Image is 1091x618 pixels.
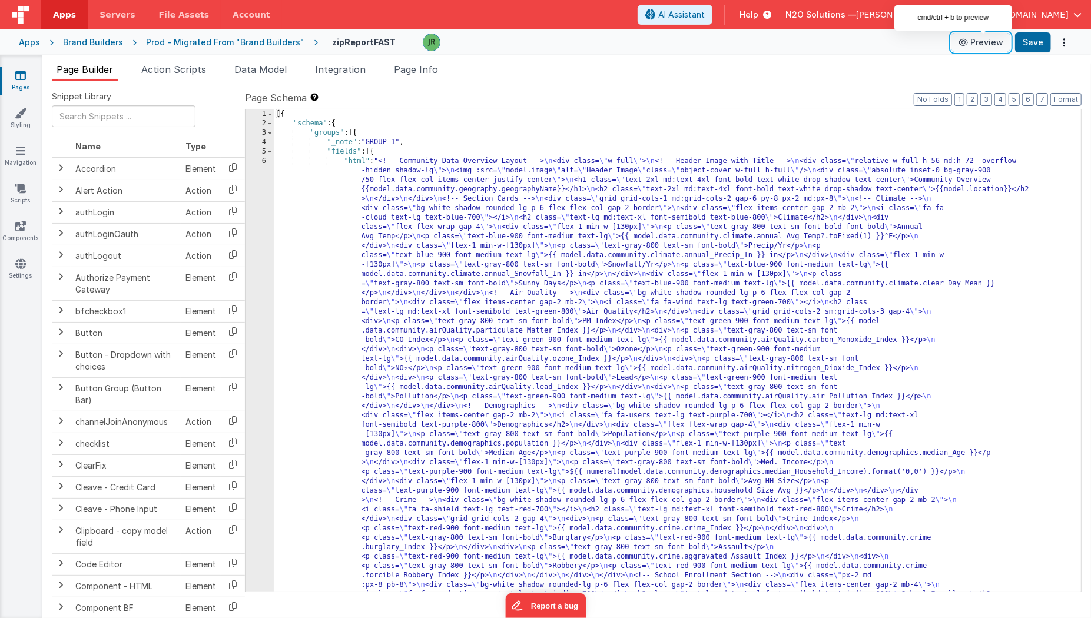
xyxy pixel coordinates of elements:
[71,180,181,201] td: Alert Action
[505,593,586,618] iframe: Marker.io feedback button
[181,300,221,322] td: Element
[181,344,221,377] td: Element
[71,300,181,322] td: bfcheckbox1
[53,9,76,21] span: Apps
[1056,34,1072,51] button: Options
[181,158,221,180] td: Element
[181,180,221,201] td: Action
[1022,93,1034,106] button: 6
[394,64,438,75] span: Page Info
[246,109,274,119] div: 1
[740,9,758,21] span: Help
[52,105,195,127] input: Search Snippets ...
[57,64,113,75] span: Page Builder
[315,64,366,75] span: Integration
[71,344,181,377] td: Button - Dropdown with choices
[185,141,206,151] span: Type
[1050,93,1082,106] button: Format
[71,223,181,245] td: authLoginOauth
[1009,93,1020,106] button: 5
[71,454,181,476] td: ClearFix
[246,128,274,138] div: 3
[914,93,952,106] button: No Folds
[71,498,181,520] td: Cleave - Phone Input
[100,9,135,21] span: Servers
[951,33,1010,52] button: Preview
[181,433,221,454] td: Element
[980,93,992,106] button: 3
[181,245,221,267] td: Action
[159,9,210,21] span: File Assets
[785,9,856,21] span: N2O Solutions —
[71,267,181,300] td: Authorize Payment Gateway
[181,377,221,411] td: Element
[181,454,221,476] td: Element
[1036,93,1048,106] button: 7
[71,377,181,411] td: Button Group (Button Bar)
[234,64,287,75] span: Data Model
[638,5,712,25] button: AI Assistant
[856,9,1069,21] span: [PERSON_NAME][EMAIL_ADDRESS][DOMAIN_NAME]
[181,223,221,245] td: Action
[71,201,181,223] td: authLogin
[332,38,396,46] h4: zipReportFAST
[181,411,221,433] td: Action
[141,64,206,75] span: Action Scripts
[658,9,705,21] span: AI Assistant
[246,147,274,157] div: 5
[785,9,1082,21] button: N2O Solutions — [PERSON_NAME][EMAIL_ADDRESS][DOMAIN_NAME]
[181,575,221,597] td: Element
[954,93,964,106] button: 1
[52,91,111,102] span: Snippet Library
[63,36,123,48] div: Brand Builders
[71,158,181,180] td: Accordion
[181,267,221,300] td: Element
[71,553,181,575] td: Code Editor
[245,91,307,105] span: Page Schema
[423,34,440,51] img: 7673832259734376a215dc8786de64cb
[181,201,221,223] td: Action
[181,498,221,520] td: Element
[181,520,221,553] td: Action
[71,433,181,454] td: checklist
[146,36,304,48] div: Prod - Migrated From "Brand Builders"
[75,141,101,151] span: Name
[71,245,181,267] td: authLogout
[246,119,274,128] div: 2
[181,553,221,575] td: Element
[71,411,181,433] td: channelJoinAnonymous
[71,476,181,498] td: Cleave - Credit Card
[994,93,1006,106] button: 4
[1015,32,1051,52] button: Save
[181,476,221,498] td: Element
[181,322,221,344] td: Element
[246,138,274,147] div: 4
[19,36,40,48] div: Apps
[967,93,978,106] button: 2
[71,575,181,597] td: Component - HTML
[894,5,1012,31] div: cmd/ctrl + b to preview
[71,322,181,344] td: Button
[71,520,181,553] td: Clipboard - copy model field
